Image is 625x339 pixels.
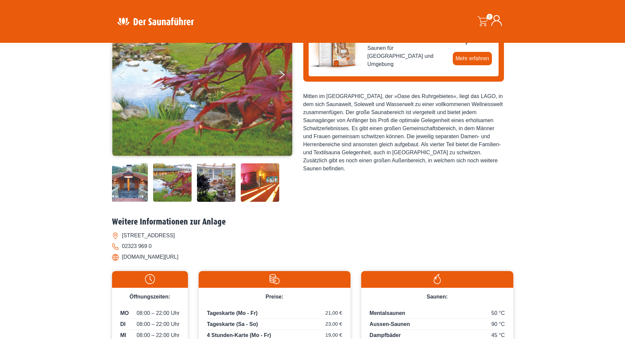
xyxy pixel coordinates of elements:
[487,14,493,20] span: 0
[370,310,405,316] span: Mentalsaunen
[112,252,513,262] li: [DOMAIN_NAME][URL]
[370,332,401,338] span: Dampfbäder
[278,68,295,84] button: Next
[112,230,513,241] li: [STREET_ADDRESS]
[325,331,342,339] span: 19,00 €
[207,309,342,319] p: Tageskarte (Mo - Fr)
[137,320,180,328] span: 08:00 – 22:00 Uhr
[120,309,129,317] span: MO
[202,274,347,284] img: Preise-weiss.svg
[129,294,170,300] span: Öffnungszeiten:
[309,20,362,74] img: der-saunafuehrer-2025-west.jpg
[112,217,513,227] h2: Weitere Informationen zur Anlage
[266,294,283,300] span: Preise:
[368,28,448,68] span: Saunaführer West 2025/2026 - mit mehr als 60 der beliebtesten Saunen für [GEOGRAPHIC_DATA] und Um...
[115,274,185,284] img: Uhr-weiss.svg
[491,320,505,328] span: 90 °C
[120,320,126,328] span: DI
[364,274,510,284] img: Flamme-weiss.svg
[480,33,486,45] span: €
[325,320,342,328] span: 23,00 €
[453,33,486,45] bdi: 34,90
[370,321,410,327] span: Aussen-Saunen
[491,309,505,317] span: 50 °C
[207,320,342,330] p: Tageskarte (Sa - So)
[453,52,492,65] a: Mehr erfahren
[325,309,342,317] span: 21,00 €
[112,241,513,252] li: 02323 969 0
[137,309,180,317] span: 08:00 – 22:00 Uhr
[303,92,504,173] div: Mitten im [GEOGRAPHIC_DATA], der »Oase des Ruhrgebietes«, liegt das LAGO, in dem sich Saunawelt, ...
[119,68,135,84] button: Previous
[427,294,448,300] span: Saunen:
